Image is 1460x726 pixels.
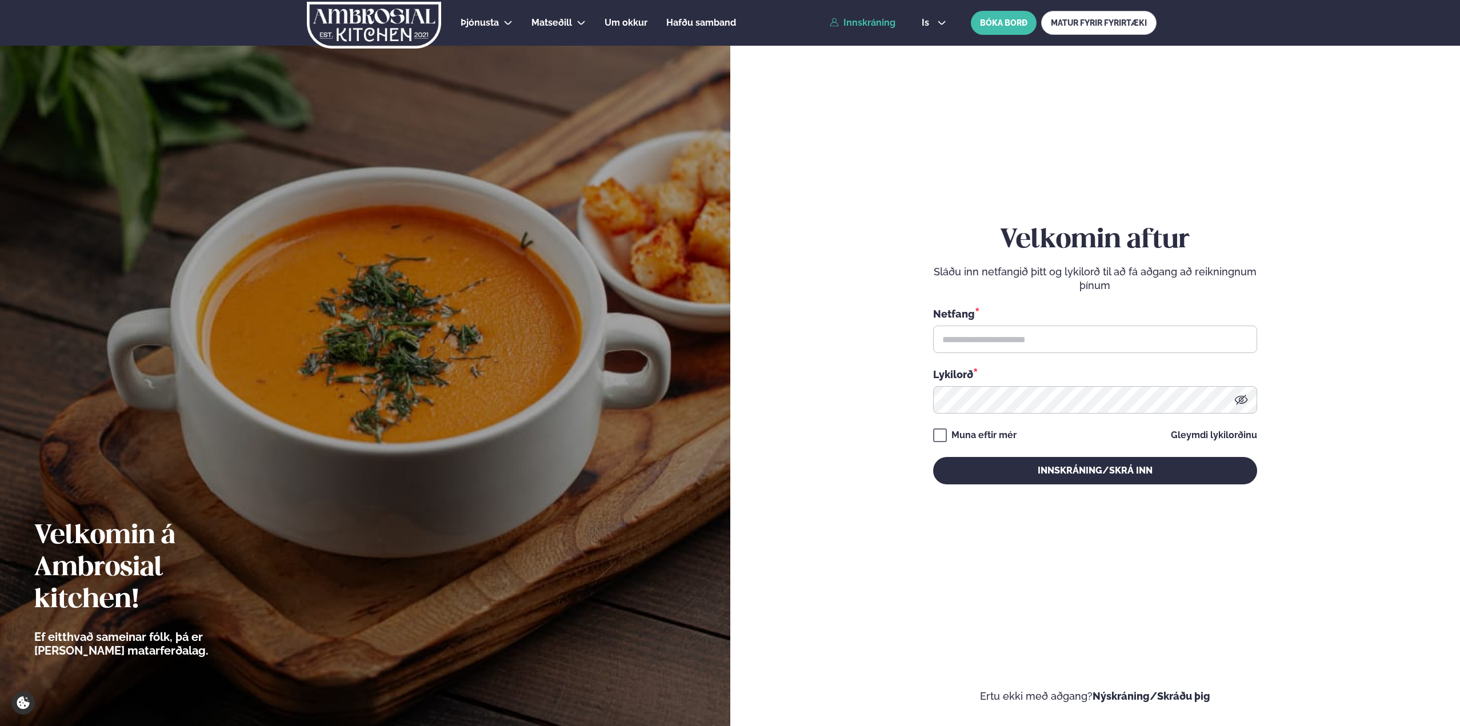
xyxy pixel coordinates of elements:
[971,11,1037,35] button: BÓKA BORÐ
[913,18,955,27] button: is
[34,520,271,616] h2: Velkomin á Ambrosial kitchen!
[933,265,1257,292] p: Sláðu inn netfangið þitt og lykilorð til að fá aðgang að reikningnum þínum
[922,18,933,27] span: is
[531,16,572,30] a: Matseðill
[461,16,499,30] a: Þjónusta
[933,367,1257,382] div: Lykilorð
[531,17,572,28] span: Matseðill
[11,691,35,715] a: Cookie settings
[1093,690,1210,702] a: Nýskráning/Skráðu þig
[306,2,442,49] img: logo
[461,17,499,28] span: Þjónusta
[933,306,1257,321] div: Netfang
[933,457,1257,484] button: Innskráning/Skrá inn
[666,16,736,30] a: Hafðu samband
[830,18,895,28] a: Innskráning
[933,224,1257,256] h2: Velkomin aftur
[666,17,736,28] span: Hafðu samband
[605,17,647,28] span: Um okkur
[1041,11,1157,35] a: MATUR FYRIR FYRIRTÆKI
[605,16,647,30] a: Um okkur
[765,689,1426,703] p: Ertu ekki með aðgang?
[1171,431,1257,440] a: Gleymdi lykilorðinu
[34,630,271,657] p: Ef eitthvað sameinar fólk, þá er [PERSON_NAME] matarferðalag.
